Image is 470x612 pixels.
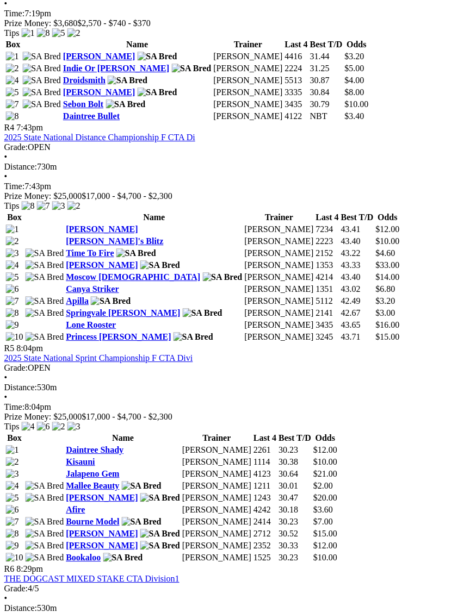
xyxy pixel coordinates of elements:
span: $6.80 [376,284,395,293]
span: R5 [4,344,15,353]
td: 3435 [285,99,308,110]
img: SA Bred [138,52,177,61]
div: OPEN [4,363,466,373]
span: Distance: [4,383,37,392]
img: SA Bred [23,52,61,61]
span: Time: [4,182,25,191]
td: 31.44 [310,51,343,62]
td: [PERSON_NAME] [182,516,252,527]
td: 30.33 [279,540,312,551]
img: SA Bred [122,481,162,491]
img: 8 [6,529,19,539]
a: [PERSON_NAME] [66,260,138,270]
td: 43.22 [341,248,374,259]
td: [PERSON_NAME] [182,540,252,551]
img: SA Bred [26,272,64,282]
td: [PERSON_NAME] [244,248,314,259]
img: SA Bred [116,248,156,258]
img: SA Bred [23,76,61,85]
img: 5 [6,493,19,503]
div: 530m [4,383,466,392]
span: $8.00 [345,88,364,97]
img: 4 [6,76,19,85]
span: $33.00 [376,260,400,270]
img: 1 [6,445,19,455]
span: • [4,373,8,382]
a: Time To Fire [66,248,114,258]
th: Odds [313,433,338,444]
div: Prize Money: $25,000 [4,191,466,201]
img: SA Bred [26,493,64,503]
img: 10 [6,332,23,342]
img: SA Bred [203,272,243,282]
td: [PERSON_NAME] [244,224,314,235]
span: $15.00 [376,332,400,341]
td: [PERSON_NAME] [213,75,283,86]
img: 2 [52,422,65,432]
td: 2223 [316,236,339,247]
td: [PERSON_NAME] [182,552,252,563]
span: Box [8,213,22,222]
span: Time: [4,402,25,411]
th: Trainer [244,212,314,223]
td: 30.18 [279,504,312,515]
span: Grade: [4,363,28,372]
img: SA Bred [138,88,177,97]
div: Prize Money: $3,680 [4,18,466,28]
td: [PERSON_NAME] [213,63,283,74]
div: OPEN [4,142,466,152]
span: 8:04pm [17,344,44,353]
img: 7 [6,99,19,109]
span: Tips [4,28,20,38]
a: [PERSON_NAME] [66,493,138,502]
img: SA Bred [174,332,213,342]
td: 30.87 [310,75,343,86]
img: 9 [6,320,19,330]
span: Box [6,40,21,49]
td: 30.47 [279,492,312,503]
span: $16.00 [376,320,400,329]
td: 30.01 [279,480,312,491]
a: Afire [66,505,85,514]
span: $10.00 [313,457,337,466]
img: SA Bred [140,260,180,270]
span: Time: [4,9,25,18]
td: 4242 [253,504,277,515]
th: Last 4 [253,433,277,444]
span: Grade: [4,142,28,152]
img: 1 [6,224,19,234]
div: 730m [4,162,466,172]
td: [PERSON_NAME] [244,284,314,295]
td: 4416 [285,51,308,62]
th: Name [66,212,243,223]
th: Last 4 [316,212,339,223]
img: 2 [6,457,19,467]
img: 4 [6,260,19,270]
span: $12.00 [313,541,337,550]
span: $4.60 [376,248,395,258]
img: SA Bred [140,541,180,551]
img: 3 [52,201,65,211]
a: Kisauni [66,457,95,466]
span: $12.00 [376,224,400,234]
span: R6 [4,564,15,573]
td: [PERSON_NAME] [182,469,252,479]
img: SA Bred [26,248,64,258]
td: [PERSON_NAME] [182,445,252,455]
span: R4 [4,123,15,132]
img: SA Bred [26,553,64,563]
td: 3435 [316,320,339,330]
span: $2.00 [313,481,333,490]
td: 43.33 [341,260,374,271]
td: 2152 [316,248,339,259]
a: Apilla [66,296,89,305]
span: 7:43pm [17,123,44,132]
th: Best T/D [341,212,374,223]
a: 2025 State National Sprint Championship F CTA Divi [4,353,193,363]
a: [PERSON_NAME] [66,541,138,550]
img: 10 [6,553,23,563]
span: Box [8,433,22,442]
span: $3.20 [376,296,395,305]
img: 3 [6,469,19,479]
td: 30.52 [279,528,312,539]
